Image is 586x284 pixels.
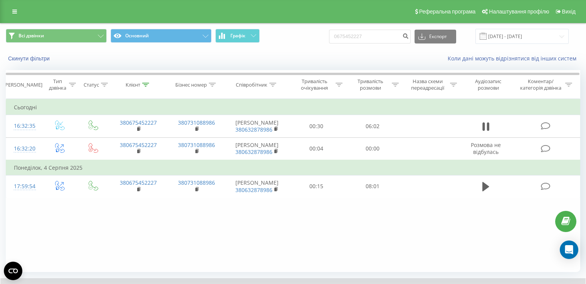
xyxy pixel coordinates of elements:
[235,148,272,155] a: 380632878986
[466,78,511,91] div: Аудіозапис розмови
[14,179,34,194] div: 17:59:54
[344,115,400,137] td: 06:02
[178,141,215,149] a: 380731088986
[560,241,578,259] div: Open Intercom Messenger
[120,179,157,186] a: 380675452227
[4,262,22,280] button: Open CMP widget
[226,175,289,197] td: [PERSON_NAME]
[120,119,157,126] a: 380675452227
[120,141,157,149] a: 380675452227
[289,175,344,197] td: 00:15
[329,30,411,43] input: Пошук за номером
[419,8,476,15] span: Реферальна програма
[6,55,54,62] button: Скинути фільтри
[126,82,140,88] div: Клієнт
[351,78,390,91] div: Тривалість розмови
[562,8,576,15] span: Вихід
[471,141,501,155] span: Розмова не відбулась
[6,160,580,175] td: Понеділок, 4 Серпня 2025
[226,115,289,137] td: [PERSON_NAME]
[226,137,289,160] td: [PERSON_NAME]
[415,30,456,43] button: Експорт
[289,115,344,137] td: 00:30
[408,78,448,91] div: Назва схеми переадресації
[235,126,272,133] a: 380632878986
[344,137,400,160] td: 00:00
[14,119,34,134] div: 16:32:35
[489,8,549,15] span: Налаштування профілю
[236,82,267,88] div: Співробітник
[175,82,207,88] div: Бізнес номер
[448,55,580,62] a: Коли дані можуть відрізнятися вiд інших систем
[84,82,99,88] div: Статус
[6,100,580,115] td: Сьогодні
[518,78,563,91] div: Коментар/категорія дзвінка
[178,119,215,126] a: 380731088986
[230,33,245,38] span: Графік
[289,137,344,160] td: 00:04
[111,29,212,43] button: Основний
[344,175,400,197] td: 08:01
[18,33,44,39] span: Всі дзвінки
[296,78,334,91] div: Тривалість очікування
[14,141,34,156] div: 16:32:20
[215,29,260,43] button: Графік
[49,78,67,91] div: Тип дзвінка
[3,82,42,88] div: [PERSON_NAME]
[178,179,215,186] a: 380731088986
[6,29,107,43] button: Всі дзвінки
[235,186,272,194] a: 380632878986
